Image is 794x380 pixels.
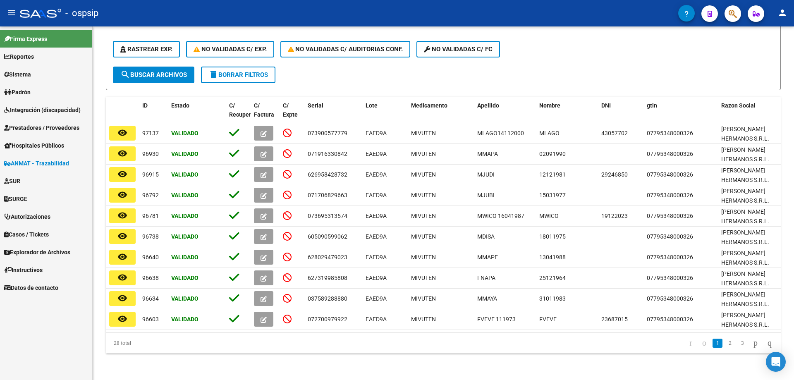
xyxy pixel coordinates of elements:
span: FVEVE 111973 [477,316,516,323]
span: Razon Social [721,102,756,109]
span: 15031977 [539,192,566,198]
span: Hospitales Públicos [4,141,64,150]
span: 25121964 [539,275,566,281]
span: 96930 [142,151,159,157]
li: page 2 [724,336,736,350]
datatable-header-cell: Medicamento [408,97,474,133]
span: 23687015 [601,316,628,323]
span: MLAGO [539,130,560,136]
mat-icon: remove_red_eye [117,169,127,179]
a: go to last page [764,339,775,348]
mat-icon: remove_red_eye [117,190,127,200]
span: [PERSON_NAME] HERMANOS S.R.L. [721,146,769,163]
datatable-header-cell: C/ Recupero [226,97,251,133]
span: Datos de contacto [4,283,58,292]
strong: Validado [171,130,198,136]
span: Rastrear Exp. [120,45,172,53]
mat-icon: remove_red_eye [117,252,127,262]
span: DNI [601,102,611,109]
span: 626958428732 [308,171,347,178]
span: No Validadas c/ Exp. [194,45,267,53]
span: MIVUTEN [411,275,436,281]
a: go to previous page [698,339,710,348]
datatable-header-cell: Nombre [536,97,598,133]
a: go to first page [686,339,696,348]
span: 073900577779 [308,130,347,136]
span: SUR [4,177,20,186]
span: 31011983 [539,295,566,302]
button: Rastrear Exp. [113,41,180,57]
span: EAED9A [366,233,387,240]
span: 13041988 [539,254,566,261]
span: EAED9A [366,316,387,323]
span: EAED9A [366,295,387,302]
span: 07795348000326 [647,275,693,281]
strong: Validado [171,316,198,323]
span: 627319985808 [308,275,347,281]
mat-icon: remove_red_eye [117,314,127,324]
span: SURGE [4,194,27,203]
strong: Validado [171,151,198,157]
mat-icon: person [777,8,787,18]
div: Open Intercom Messenger [766,352,786,372]
button: No Validadas c/ Exp. [186,41,274,57]
span: MIVUTEN [411,192,436,198]
span: 19122023 [601,213,628,219]
span: Apellido [477,102,499,109]
span: EAED9A [366,171,387,178]
span: 96640 [142,254,159,261]
span: No Validadas c/ Auditorias Conf. [288,45,403,53]
datatable-header-cell: gtin [643,97,718,133]
span: C/ Factura [254,102,274,118]
span: MMAPE [477,254,498,261]
span: ID [142,102,148,109]
span: [PERSON_NAME] HERMANOS S.R.L. [721,250,769,266]
span: MJUDI [477,171,495,178]
datatable-header-cell: Serial [304,97,362,133]
strong: Validado [171,254,198,261]
datatable-header-cell: Lote [362,97,408,133]
span: [PERSON_NAME] HERMANOS S.R.L. [721,291,769,307]
span: 07795348000326 [647,151,693,157]
mat-icon: remove_red_eye [117,210,127,220]
a: 1 [713,339,722,348]
span: 12121981 [539,171,566,178]
mat-icon: remove_red_eye [117,293,127,303]
strong: Validado [171,295,198,302]
span: 96738 [142,233,159,240]
span: Borrar Filtros [208,71,268,79]
span: 97137 [142,130,159,136]
span: 628029479023 [308,254,347,261]
span: MJUBL [477,192,496,198]
mat-icon: search [120,69,130,79]
span: C/ Expte [283,102,298,118]
span: Buscar Archivos [120,71,187,79]
span: 037589288880 [308,295,347,302]
mat-icon: remove_red_eye [117,272,127,282]
span: 02091990 [539,151,566,157]
a: 2 [725,339,735,348]
span: [PERSON_NAME] HERMANOS S.R.L. [721,167,769,183]
span: EAED9A [366,254,387,261]
span: Nombre [539,102,560,109]
datatable-header-cell: Estado [168,97,226,133]
span: 96781 [142,213,159,219]
span: No validadas c/ FC [424,45,493,53]
span: [PERSON_NAME] HERMANOS S.R.L. [721,312,769,328]
span: EAED9A [366,130,387,136]
datatable-header-cell: C/ Expte [280,97,304,133]
span: 07795348000326 [647,316,693,323]
span: FVEVE [539,316,557,323]
span: MWICO 16041987 [477,213,524,219]
span: 071916330842 [308,151,347,157]
mat-icon: remove_red_eye [117,231,127,241]
span: 07795348000326 [647,295,693,302]
span: ANMAT - Trazabilidad [4,159,69,168]
datatable-header-cell: DNI [598,97,643,133]
span: Integración (discapacidad) [4,105,81,115]
span: EAED9A [366,192,387,198]
span: Firma Express [4,34,47,43]
span: 07795348000326 [647,233,693,240]
span: 96634 [142,295,159,302]
span: FNAPA [477,275,495,281]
